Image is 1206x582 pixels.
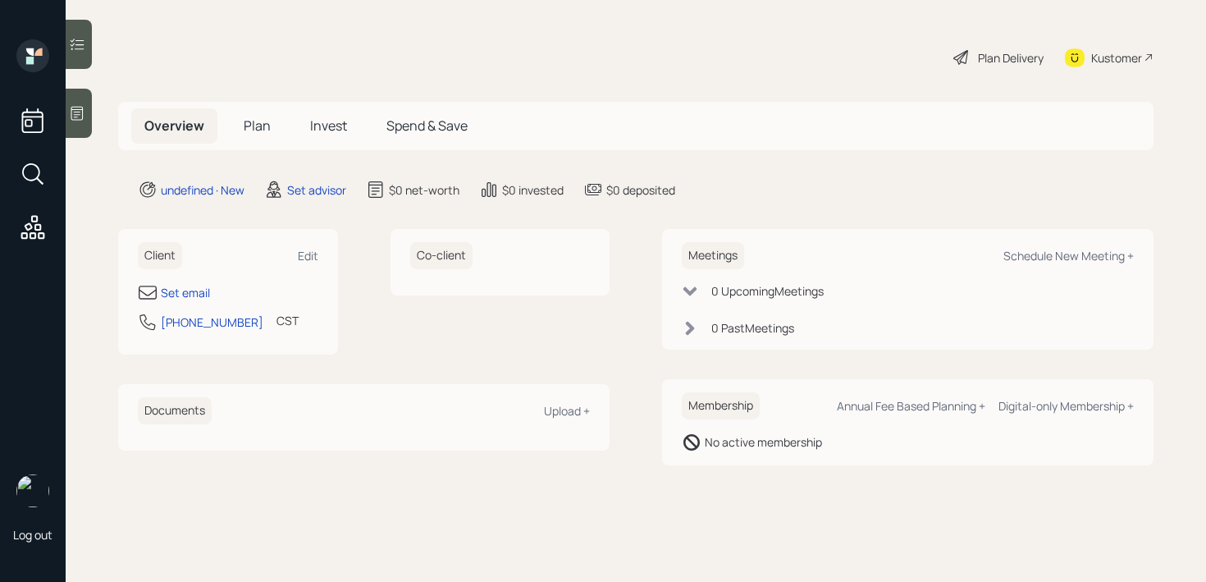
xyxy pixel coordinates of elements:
div: Upload + [544,403,590,419]
div: No active membership [705,433,822,451]
div: Plan Delivery [978,49,1044,66]
img: retirable_logo.png [16,474,49,507]
div: $0 deposited [606,181,675,199]
div: Set email [161,284,210,301]
span: Invest [310,117,347,135]
div: undefined · New [161,181,244,199]
div: Edit [298,248,318,264]
div: [PHONE_NUMBER] [161,314,263,331]
div: Log out [13,527,53,543]
h6: Meetings [682,242,744,269]
h6: Co-client [410,242,473,269]
div: 0 Upcoming Meeting s [711,282,824,300]
div: Set advisor [287,181,346,199]
div: Annual Fee Based Planning + [837,398,985,414]
span: Plan [244,117,271,135]
div: Digital-only Membership + [998,398,1134,414]
div: 0 Past Meeting s [711,319,794,337]
div: $0 invested [502,181,564,199]
h6: Documents [138,397,212,424]
span: Spend & Save [386,117,468,135]
div: CST [276,312,299,329]
h6: Membership [682,392,760,419]
h6: Client [138,242,182,269]
div: $0 net-worth [389,181,459,199]
div: Kustomer [1091,49,1142,66]
div: Schedule New Meeting + [1003,248,1134,264]
span: Overview [144,117,204,135]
